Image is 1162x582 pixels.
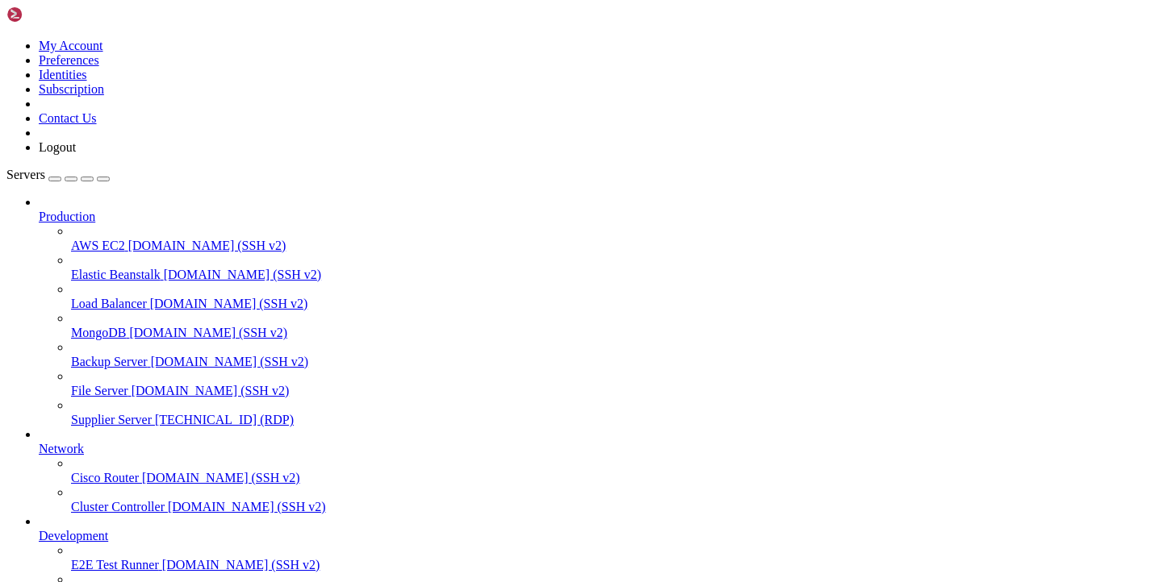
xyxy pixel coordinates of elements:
[71,268,161,281] span: Elastic Beanstalk
[71,456,1156,485] li: Cisco Router [DOMAIN_NAME] (SSH v2)
[71,224,1156,253] li: AWS EC2 [DOMAIN_NAME] (SSH v2)
[71,355,1156,369] a: Backup Server [DOMAIN_NAME] (SSH v2)
[71,485,1156,514] li: Cluster Controller [DOMAIN_NAME] (SSH v2)
[71,268,1156,282] a: Elastic Beanstalk [DOMAIN_NAME] (SSH v2)
[6,168,110,181] a: Servers
[71,500,1156,514] a: Cluster Controller [DOMAIN_NAME] (SSH v2)
[164,268,322,281] span: [DOMAIN_NAME] (SSH v2)
[39,111,97,125] a: Contact Us
[71,398,1156,427] li: Supplier Server [TECHNICAL_ID] (RDP)
[71,413,1156,427] a: Supplier Server [TECHNICAL_ID] (RDP)
[71,384,128,397] span: File Server
[150,297,308,310] span: [DOMAIN_NAME] (SSH v2)
[142,471,300,484] span: [DOMAIN_NAME] (SSH v2)
[71,326,126,339] span: MongoDB
[39,442,1156,456] a: Network
[162,558,320,572] span: [DOMAIN_NAME] (SSH v2)
[6,6,99,23] img: Shellngn
[71,558,159,572] span: E2E Test Runner
[39,442,84,455] span: Network
[71,282,1156,311] li: Load Balancer [DOMAIN_NAME] (SSH v2)
[71,384,1156,398] a: File Server [DOMAIN_NAME] (SSH v2)
[39,195,1156,427] li: Production
[151,355,309,368] span: [DOMAIN_NAME] (SSH v2)
[39,68,87,81] a: Identities
[71,558,1156,572] a: E2E Test Runner [DOMAIN_NAME] (SSH v2)
[39,140,76,154] a: Logout
[71,340,1156,369] li: Backup Server [DOMAIN_NAME] (SSH v2)
[71,239,125,252] span: AWS EC2
[39,82,104,96] a: Subscription
[155,413,294,426] span: [TECHNICAL_ID] (RDP)
[39,529,1156,543] a: Development
[6,168,45,181] span: Servers
[168,500,326,513] span: [DOMAIN_NAME] (SSH v2)
[71,239,1156,253] a: AWS EC2 [DOMAIN_NAME] (SSH v2)
[71,297,147,310] span: Load Balancer
[132,384,290,397] span: [DOMAIN_NAME] (SSH v2)
[71,471,1156,485] a: Cisco Router [DOMAIN_NAME] (SSH v2)
[71,355,148,368] span: Backup Server
[39,210,1156,224] a: Production
[71,326,1156,340] a: MongoDB [DOMAIN_NAME] (SSH v2)
[71,471,139,484] span: Cisco Router
[129,326,287,339] span: [DOMAIN_NAME] (SSH v2)
[39,53,99,67] a: Preferences
[71,413,152,426] span: Supplier Server
[39,529,108,543] span: Development
[128,239,286,252] span: [DOMAIN_NAME] (SSH v2)
[71,297,1156,311] a: Load Balancer [DOMAIN_NAME] (SSH v2)
[71,253,1156,282] li: Elastic Beanstalk [DOMAIN_NAME] (SSH v2)
[39,427,1156,514] li: Network
[39,39,103,52] a: My Account
[71,311,1156,340] li: MongoDB [DOMAIN_NAME] (SSH v2)
[71,369,1156,398] li: File Server [DOMAIN_NAME] (SSH v2)
[39,210,95,223] span: Production
[71,543,1156,572] li: E2E Test Runner [DOMAIN_NAME] (SSH v2)
[71,500,165,513] span: Cluster Controller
